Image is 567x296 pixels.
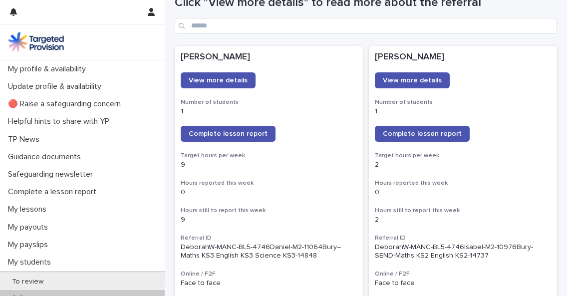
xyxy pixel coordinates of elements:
p: Helpful hints to share with YP [4,117,117,126]
h3: Hours reported this week [375,179,551,187]
p: Guidance documents [4,152,89,162]
p: 2 [375,216,551,224]
span: View more details [383,77,442,84]
p: [PERSON_NAME] [375,52,551,63]
p: 1 [375,107,551,116]
p: DeborahW-MANC-BL5-4746Daniel-M2-11064Bury--Maths KS3 English KS3 Science KS3-14848 [181,243,357,260]
span: Complete lesson report [383,130,462,137]
p: My students [4,258,59,267]
p: 0 [181,188,357,197]
img: M5nRWzHhSzIhMunXDL62 [8,32,64,52]
a: Complete lesson report [181,126,276,142]
p: Safeguarding newsletter [4,170,101,179]
h3: Hours still to report this week [181,207,357,215]
h3: Target hours per week [375,152,551,160]
h3: Hours still to report this week [375,207,551,215]
h3: Online / F2F [375,270,551,278]
p: Update profile & availability [4,82,109,91]
a: Complete lesson report [375,126,470,142]
p: To review [4,278,51,286]
h3: Number of students [375,98,551,106]
h3: Referral ID [375,234,551,242]
h3: Target hours per week [181,152,357,160]
input: Search [175,18,557,34]
p: Face to face [375,279,551,288]
span: View more details [189,77,248,84]
span: Complete lesson report [189,130,268,137]
h3: Hours reported this week [181,179,357,187]
p: TP News [4,135,47,144]
a: View more details [181,72,256,88]
h3: Online / F2F [181,270,357,278]
p: 0 [375,188,551,197]
p: 🔴 Raise a safeguarding concern [4,99,129,109]
p: Complete a lesson report [4,187,104,197]
p: My payslips [4,240,56,250]
p: My profile & availability [4,64,94,74]
p: 1 [181,107,357,116]
p: My lessons [4,205,54,214]
p: 9 [181,216,357,224]
p: Face to face [181,279,357,288]
h3: Number of students [181,98,357,106]
a: View more details [375,72,450,88]
p: 2 [375,161,551,169]
p: [PERSON_NAME] [181,52,357,63]
p: My payouts [4,223,56,232]
h3: Referral ID [181,234,357,242]
p: 9 [181,161,357,169]
p: DeborahW-MANC-BL5-4746Isabel-M2-10976Bury-SEND-Maths KS2 English KS2-14737 [375,243,551,260]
